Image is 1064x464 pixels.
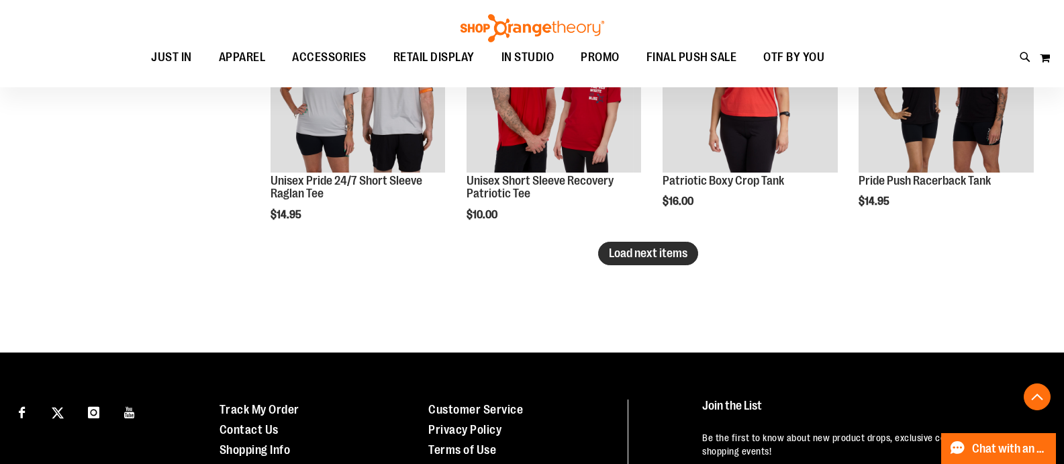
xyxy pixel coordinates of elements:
[428,423,501,436] a: Privacy Policy
[702,400,1036,424] h4: Join the List
[46,400,70,423] a: Visit our X page
[859,195,891,207] span: $14.95
[220,443,291,457] a: Shopping Info
[220,403,299,416] a: Track My Order
[581,42,620,73] span: PROMO
[467,174,614,201] a: Unisex Short Sleeve Recovery Patriotic Tee
[859,174,991,187] a: Pride Push Racerback Tank
[458,14,606,42] img: Shop Orangetheory
[10,400,34,423] a: Visit our Facebook page
[428,443,496,457] a: Terms of Use
[82,400,105,423] a: Visit our Instagram page
[292,42,367,73] span: ACCESSORIES
[118,400,142,423] a: Visit our Youtube page
[467,209,499,221] span: $10.00
[646,42,737,73] span: FINAL PUSH SALE
[598,242,698,265] button: Load next items
[220,423,279,436] a: Contact Us
[219,42,266,73] span: APPAREL
[1024,383,1051,410] button: Back To Top
[271,174,422,201] a: Unisex Pride 24/7 Short Sleeve Raglan Tee
[609,246,687,260] span: Load next items
[151,42,192,73] span: JUST IN
[663,174,784,187] a: Patriotic Boxy Crop Tank
[702,431,1036,458] p: Be the first to know about new product drops, exclusive collaborations, and shopping events!
[763,42,824,73] span: OTF BY YOU
[428,403,523,416] a: Customer Service
[663,195,695,207] span: $16.00
[972,443,1048,455] span: Chat with an Expert
[271,209,303,221] span: $14.95
[941,433,1057,464] button: Chat with an Expert
[52,407,64,419] img: Twitter
[393,42,475,73] span: RETAIL DISPLAY
[501,42,554,73] span: IN STUDIO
